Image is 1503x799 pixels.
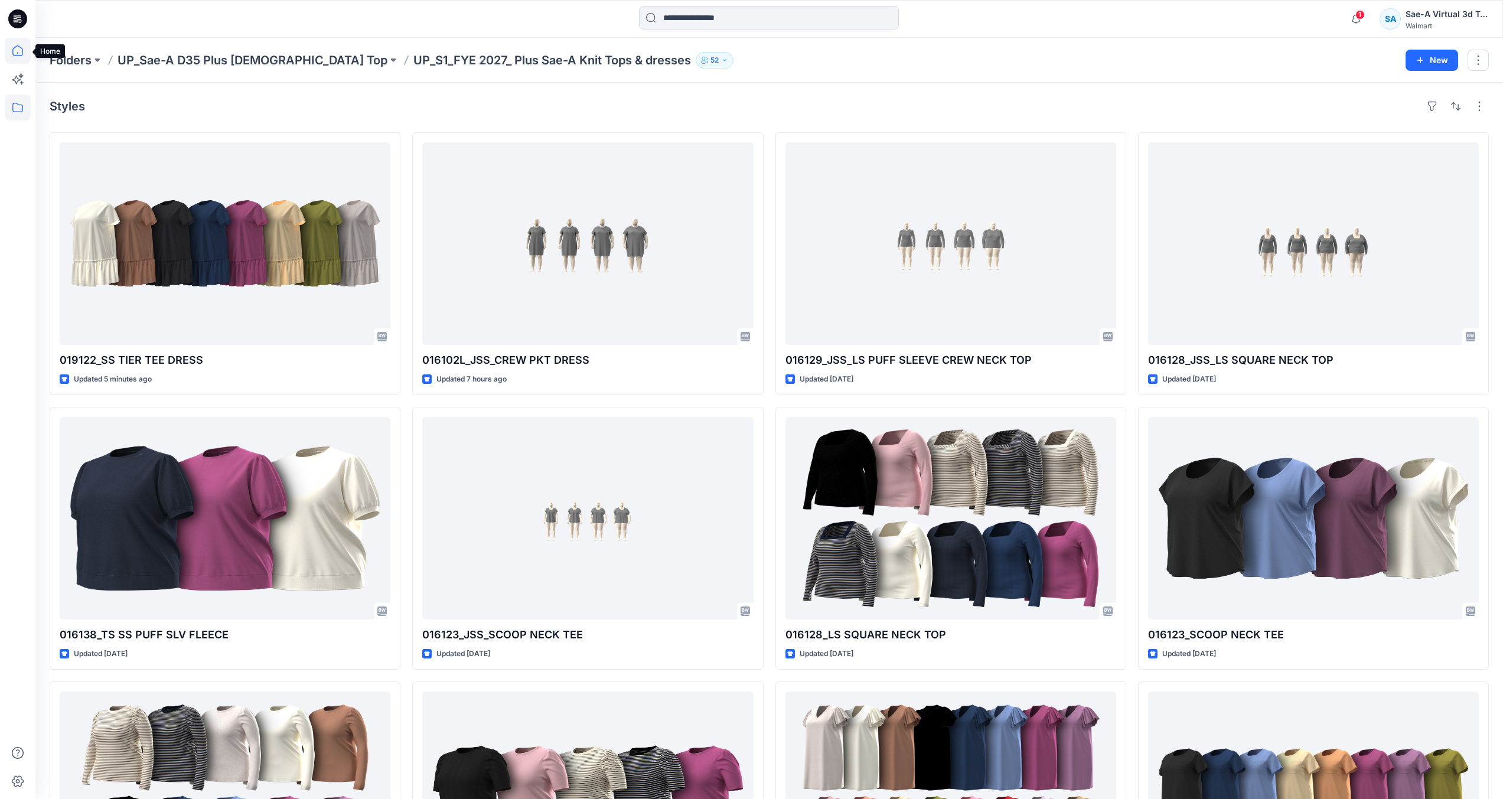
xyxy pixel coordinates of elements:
a: 016123_JSS_SCOOP NECK TEE [422,417,753,619]
p: Updated [DATE] [74,648,128,660]
p: Updated [DATE] [1162,373,1216,386]
a: Folders [50,52,92,69]
p: Updated [DATE] [1162,648,1216,660]
a: 016138_TS SS PUFF SLV FLEECE [60,417,390,619]
p: 016102L_JSS_CREW PKT DRESS [422,352,753,368]
a: UP_Sae-A D35 Plus [DEMOGRAPHIC_DATA] Top [118,52,387,69]
p: 016123_JSS_SCOOP NECK TEE [422,627,753,643]
p: 016129_JSS_LS PUFF SLEEVE CREW NECK TOP [785,352,1116,368]
p: 019122_SS TIER TEE DRESS [60,352,390,368]
div: Sae-A Virtual 3d Team [1406,7,1488,21]
p: Updated [DATE] [436,648,490,660]
div: Walmart [1406,21,1488,30]
div: SA [1380,8,1401,30]
p: 016123_SCOOP NECK TEE [1148,627,1479,643]
span: 1 [1355,10,1365,19]
button: New [1406,50,1458,71]
p: 016138_TS SS PUFF SLV FLEECE [60,627,390,643]
a: 019122_SS TIER TEE DRESS [60,142,390,345]
p: Updated [DATE] [800,648,853,660]
h4: Styles [50,99,85,113]
a: 016123_SCOOP NECK TEE [1148,417,1479,619]
p: Updated [DATE] [800,373,853,386]
p: Updated 5 minutes ago [74,373,152,386]
button: 52 [696,52,733,69]
p: 016128_LS SQUARE NECK TOP [785,627,1116,643]
p: 52 [710,54,719,67]
p: 016128_JSS_LS SQUARE NECK TOP [1148,352,1479,368]
p: UP_S1_FYE 2027_ Plus Sae-A Knit Tops & dresses [413,52,691,69]
a: 016129_JSS_LS PUFF SLEEVE CREW NECK TOP [785,142,1116,345]
a: 016128_LS SQUARE NECK TOP [785,417,1116,619]
a: 016128_JSS_LS SQUARE NECK TOP [1148,142,1479,345]
a: 016102L_JSS_CREW PKT DRESS [422,142,753,345]
p: Updated 7 hours ago [436,373,507,386]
